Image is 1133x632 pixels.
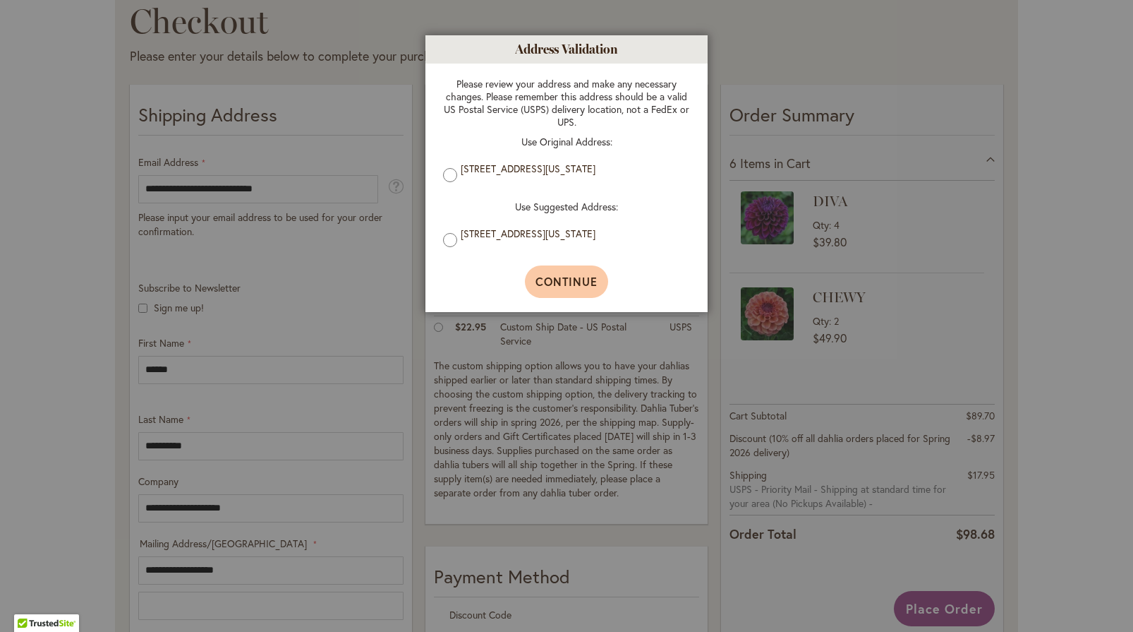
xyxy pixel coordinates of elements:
p: Please review your address and make any necessary changes. Please remember this address should be... [443,78,690,129]
span: Continue [535,274,598,289]
button: Continue [525,266,609,298]
label: [STREET_ADDRESS][US_STATE] [461,227,683,240]
iframe: Launch Accessibility Center [11,582,50,621]
h1: Address Validation [425,35,708,64]
p: Use Original Address: [443,136,690,148]
label: [STREET_ADDRESS][US_STATE] [461,162,683,175]
p: Use Suggested Address: [443,201,690,213]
